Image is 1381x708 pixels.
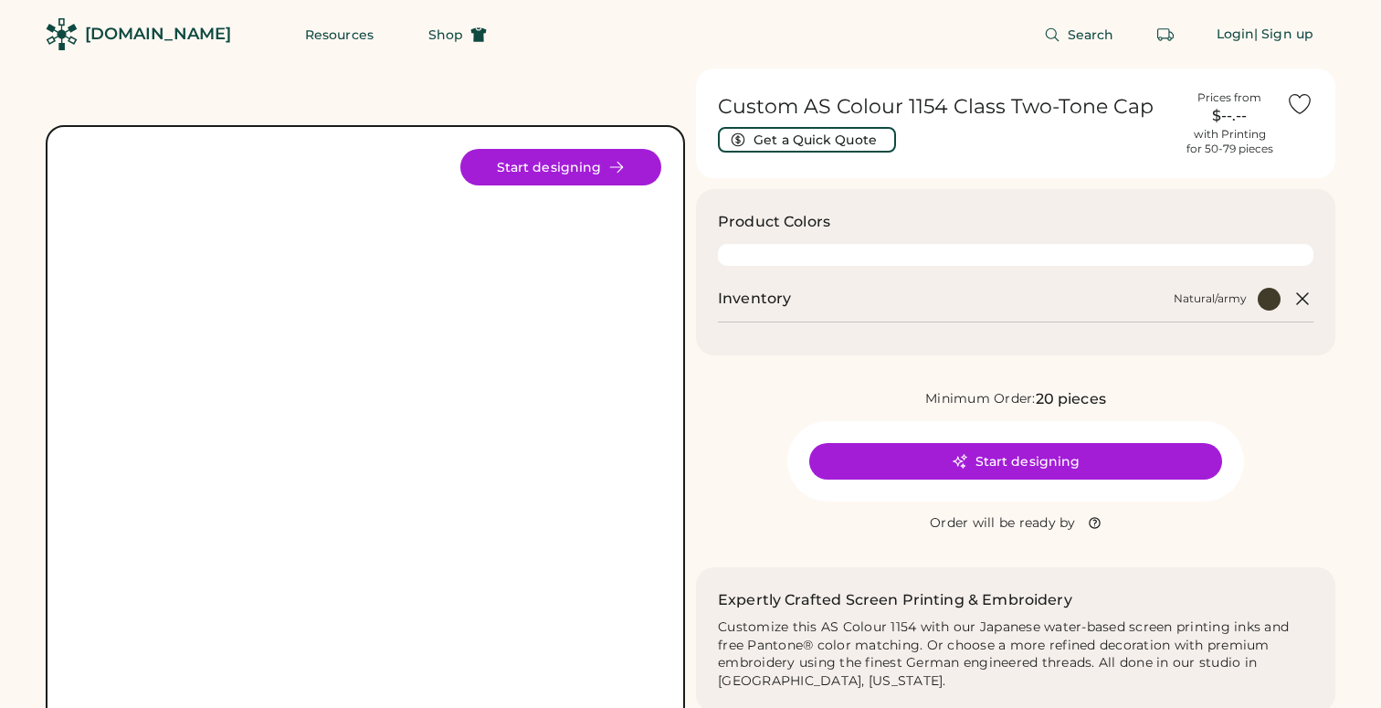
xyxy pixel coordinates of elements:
div: Prices from [1197,90,1261,105]
div: Minimum Order: [925,390,1036,408]
h2: Expertly Crafted Screen Printing & Embroidery [718,589,1072,611]
button: Shop [406,16,509,53]
h1: Custom AS Colour 1154 Class Two-Tone Cap [718,94,1173,120]
div: Natural/army [1174,291,1247,306]
button: Search [1022,16,1136,53]
button: Start designing [460,149,661,185]
div: Order will be ready by [930,514,1076,533]
button: Retrieve an order [1147,16,1184,53]
div: with Printing for 50-79 pieces [1186,127,1273,156]
div: Customize this AS Colour 1154 with our Japanese water-based screen printing inks and free Pantone... [718,618,1313,692]
div: $--.-- [1184,105,1275,127]
div: [DOMAIN_NAME] [85,23,231,46]
div: 20 pieces [1036,388,1106,410]
span: Shop [428,28,463,41]
button: Get a Quick Quote [718,127,896,153]
h2: Inventory [718,288,791,310]
h3: Product Colors [718,211,830,233]
button: Start designing [809,443,1222,480]
img: Rendered Logo - Screens [46,18,78,50]
div: Login [1217,26,1255,44]
span: Search [1068,28,1114,41]
div: | Sign up [1254,26,1313,44]
button: Resources [283,16,395,53]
